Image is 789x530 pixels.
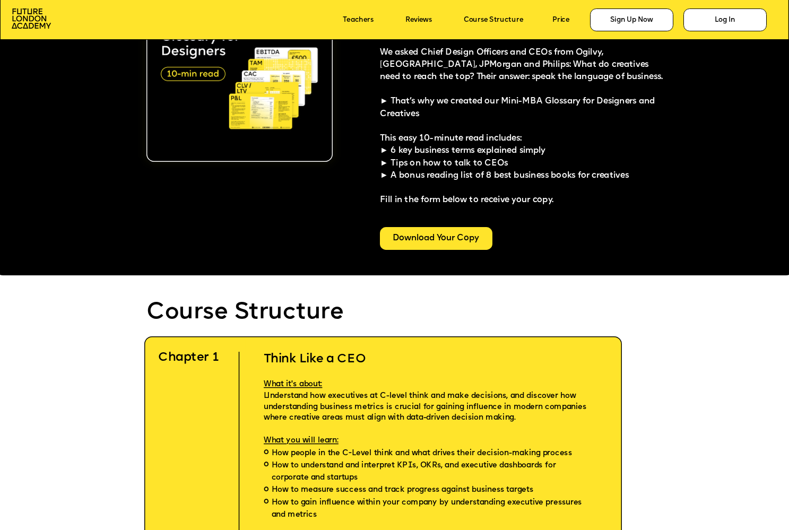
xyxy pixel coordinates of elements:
span: What it's about: [264,381,322,388]
span: How to understand and interpret KPIs, OKRs, and executive dashboards for corporate and startups [271,459,591,484]
h2: Think Like a CEO [248,336,614,367]
span: How people in the C-Level think and what drives their decision-making process [271,447,571,459]
img: image-aac980e9-41de-4c2d-a048-f29dd30a0068.png [12,8,51,29]
span: Understand how executives at C-level think and make decisions, and discover how understanding bus... [264,393,589,421]
span: How to measure success and track progress against business targets [271,484,533,496]
p: Course Structure [146,299,516,326]
a: Price [552,16,569,23]
a: Reviews [405,16,431,23]
a: Course Structure [464,16,523,23]
a: Teachers [343,16,374,23]
span: What you will learn: [264,437,339,444]
span: Chapter 1 [158,352,219,364]
span: We asked Chief Design Officers and CEOs from Ogilvy, [GEOGRAPHIC_DATA], JPMorgan and Philips: Wha... [380,48,663,118]
span: This easy 10-minute read includes: ► 6 key business terms explained simply ► Tips on how to talk ... [380,134,629,204]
